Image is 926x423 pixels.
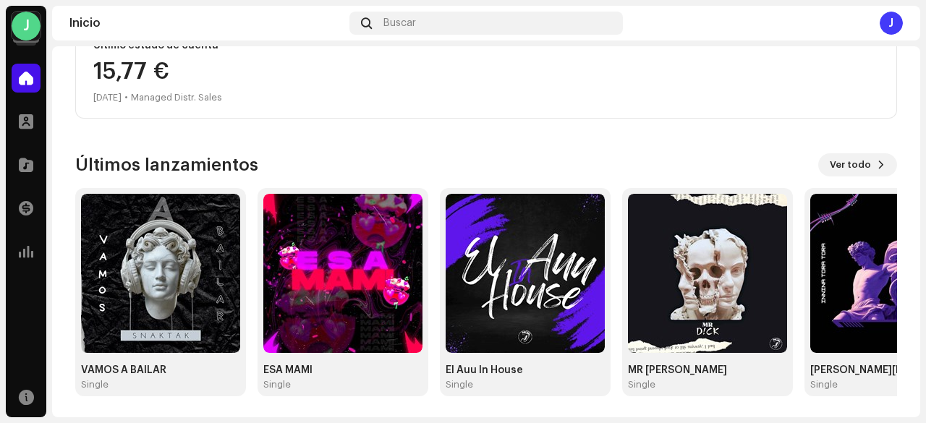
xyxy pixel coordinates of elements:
[81,379,109,390] div: Single
[81,194,240,353] img: b65ba169-8d54-462f-87ce-0df4979f78e6
[75,27,897,119] re-o-card-value: Último estado de cuenta
[880,12,903,35] div: J
[628,379,655,390] div: Single
[818,153,897,176] button: Ver todo
[12,12,41,40] div: J
[75,153,258,176] h3: Últimos lanzamientos
[830,150,871,179] span: Ver todo
[628,364,787,376] div: MR [PERSON_NAME]
[81,364,240,376] div: VAMOS A BAILAR
[446,194,605,353] img: 1ab5031d-1dfe-4e7f-a9f1-d7501f63f027
[446,379,473,390] div: Single
[446,364,605,376] div: El Auu In House
[131,89,222,106] div: Managed Distr. Sales
[69,17,344,29] div: Inicio
[263,194,422,353] img: 7dca3f78-e86a-4bf5-a271-7dda14cd0570
[628,194,787,353] img: 7829e3c4-805d-4c24-b965-cc8ce03722b8
[810,379,838,390] div: Single
[383,17,416,29] span: Buscar
[124,89,128,106] div: •
[263,379,291,390] div: Single
[93,89,122,106] div: [DATE]
[263,364,422,376] div: ESA MAMI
